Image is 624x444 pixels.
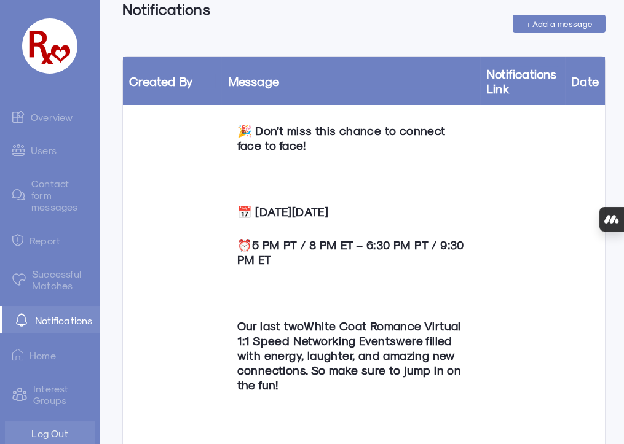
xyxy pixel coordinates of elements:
[14,313,29,327] img: notification-default-white.svg
[227,114,473,162] p: 🎉 Don’t miss this chance to connect face to face!
[571,74,599,88] a: Date
[292,204,328,219] strong: [DATE]
[486,66,557,96] a: Notifications Link
[12,273,26,286] img: matched.svg
[227,228,473,276] p: ⏰
[227,74,278,88] a: Message
[12,387,27,402] img: intrestGropus.svg
[12,111,25,123] img: admin-ic-overview.svg
[237,319,460,348] strong: White Coat Romance Virtual 1:1 Speed Networking Events
[227,195,473,228] p: 📅 [DATE]
[237,238,464,267] strong: 5 PM PT / 8 PM ET – 6:30 PM PT / 9:30 PM ET
[12,144,25,156] img: admin-ic-users.svg
[129,74,192,88] a: Created by
[12,234,23,246] img: admin-ic-report.svg
[513,15,606,33] button: + Add a message
[227,310,473,402] p: Our last two were filled with energy, laughter, and amazing new connections. So make sure to jump...
[12,349,23,361] img: ic-home.png
[526,19,593,28] span: + Add a message
[12,189,25,201] img: admin-ic-contact-message.svg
